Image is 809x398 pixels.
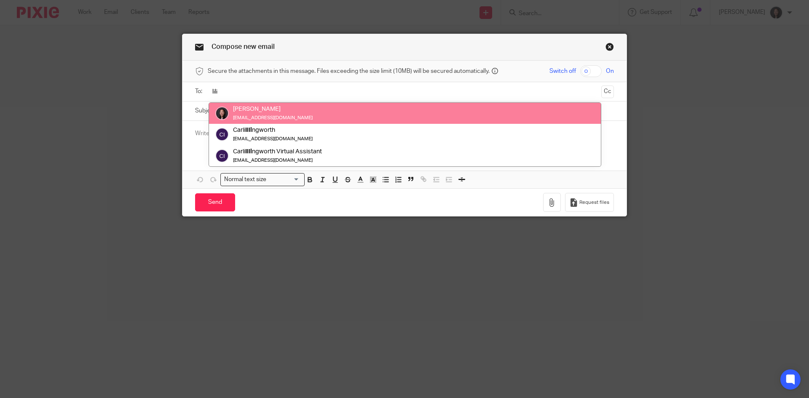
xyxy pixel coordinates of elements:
img: svg%3E [215,149,229,163]
span: On [606,67,614,75]
span: Secure the attachments in this message. Files exceeding the size limit (10MB) will be secured aut... [208,67,490,75]
em: Illi [245,148,252,155]
a: Close this dialog window [605,43,614,54]
div: Carli ngworth [233,126,313,135]
div: Carli ngworth Virtual Assistant [233,147,322,156]
label: Subject: [195,107,217,115]
label: To: [195,87,204,96]
small: [EMAIL_ADDRESS][DOMAIN_NAME] [233,158,313,163]
div: Search for option [220,173,305,186]
img: svg%3E [215,128,229,142]
img: Lili%20square.jpg [215,107,229,120]
div: [PERSON_NAME] [233,105,313,113]
small: [EMAIL_ADDRESS][DOMAIN_NAME] [233,115,313,120]
small: [EMAIL_ADDRESS][DOMAIN_NAME] [233,137,313,142]
em: Illi [245,127,252,134]
span: Request files [579,199,609,206]
button: Cc [601,85,614,98]
span: Compose new email [212,43,275,50]
input: Search for option [269,175,300,184]
span: Switch off [549,67,576,75]
button: Request files [565,193,614,212]
span: Normal text size [222,175,268,184]
input: Send [195,193,235,211]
